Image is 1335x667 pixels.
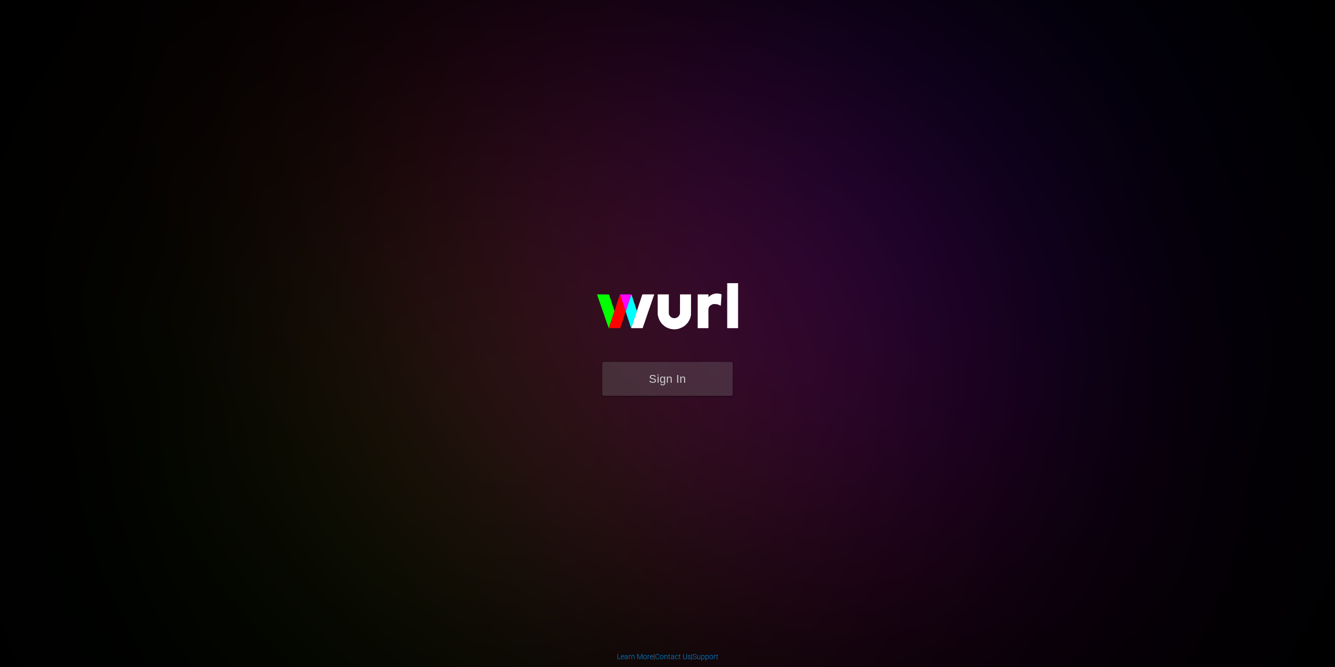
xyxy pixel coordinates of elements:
a: Learn More [617,652,653,661]
div: | | [617,651,719,662]
button: Sign In [602,362,733,396]
img: wurl-logo-on-black-223613ac3d8ba8fe6dc639794a292ebdb59501304c7dfd60c99c58986ef67473.svg [563,261,772,362]
a: Support [693,652,719,661]
a: Contact Us [655,652,691,661]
